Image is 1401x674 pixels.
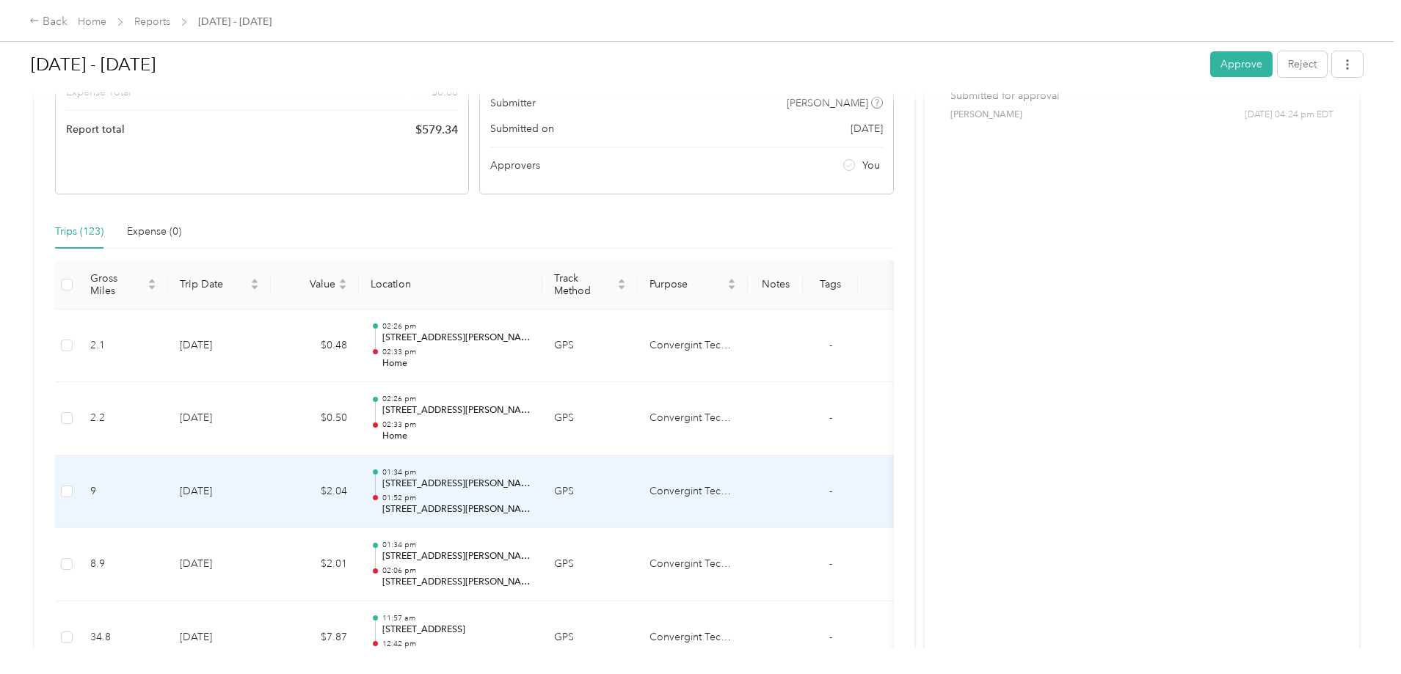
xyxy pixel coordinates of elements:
span: Approvers [490,158,540,173]
span: caret-down [338,283,347,292]
iframe: Everlance-gr Chat Button Frame [1319,592,1401,674]
span: Track Method [554,272,614,297]
span: $ 579.34 [415,121,458,139]
p: [STREET_ADDRESS][PERSON_NAME] [382,331,531,345]
span: caret-down [617,283,626,292]
p: 02:26 pm [382,321,531,331]
td: $0.50 [271,382,359,455]
td: 2.1 [79,309,168,383]
span: Purpose [649,278,724,290]
p: 01:34 pm [382,540,531,550]
td: Convergint Technologies [638,528,748,601]
th: Trip Date [168,260,271,309]
td: GPS [542,309,638,383]
h1: Sep 1 - 30, 2025 [31,47,1200,82]
span: Report total [66,122,125,137]
p: [STREET_ADDRESS][PERSON_NAME] [382,404,531,417]
div: Expense (0) [127,224,181,240]
span: - [829,557,832,570]
p: 02:33 pm [382,420,531,430]
span: Gross Miles [90,272,145,297]
td: GPS [542,382,638,455]
td: 9 [79,455,168,529]
p: Home [382,430,531,443]
span: caret-down [250,283,259,292]
span: [DATE] [851,121,883,136]
p: 01:34 pm [382,467,531,477]
p: 11:57 am [382,613,531,623]
td: $2.04 [271,455,359,529]
th: Value [271,260,359,309]
a: Reports [134,15,170,28]
p: [STREET_ADDRESS][PERSON_NAME] [382,503,531,516]
td: $2.01 [271,528,359,601]
span: Trip Date [180,278,247,290]
p: 12:42 pm [382,639,531,649]
th: Gross Miles [79,260,168,309]
p: 02:26 pm [382,394,531,404]
td: $0.48 [271,309,359,383]
td: GPS [542,528,638,601]
td: Convergint Technologies [638,455,748,529]
span: [DATE] 04:24 pm EDT [1245,109,1333,122]
span: - [829,485,832,497]
span: [DATE] - [DATE] [198,14,272,29]
span: caret-up [338,276,347,285]
div: Trips (123) [55,224,103,240]
span: caret-up [727,276,736,285]
th: Location [359,260,542,309]
span: - [829,411,832,424]
th: Purpose [638,260,748,309]
span: - [829,339,832,351]
span: caret-up [148,276,156,285]
a: Home [78,15,106,28]
td: [DATE] [168,528,271,601]
td: Convergint Technologies [638,309,748,383]
p: 02:06 pm [382,565,531,576]
td: 2.2 [79,382,168,455]
span: Submitted on [490,121,554,136]
span: Value [283,278,335,290]
td: 8.9 [79,528,168,601]
td: GPS [542,455,638,529]
button: Approve [1210,51,1273,77]
span: caret-up [617,276,626,285]
span: caret-down [727,283,736,292]
span: caret-up [250,276,259,285]
th: Track Method [542,260,638,309]
div: Back [29,13,68,31]
span: [PERSON_NAME] [950,109,1022,122]
span: - [829,631,832,643]
td: [DATE] [168,309,271,383]
p: [STREET_ADDRESS][PERSON_NAME] [382,550,531,563]
p: [STREET_ADDRESS] [382,623,531,637]
span: You [862,158,880,173]
button: Reject [1278,51,1327,77]
span: caret-down [148,283,156,292]
th: Tags [803,260,858,309]
p: Home [382,357,531,370]
td: [DATE] [168,382,271,455]
th: Notes [748,260,803,309]
p: [STREET_ADDRESS][PERSON_NAME] [382,576,531,589]
p: [STREET_ADDRESS][PERSON_NAME] [382,477,531,491]
p: 01:52 pm [382,493,531,503]
p: 02:33 pm [382,347,531,357]
td: Convergint Technologies [638,382,748,455]
td: [DATE] [168,455,271,529]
